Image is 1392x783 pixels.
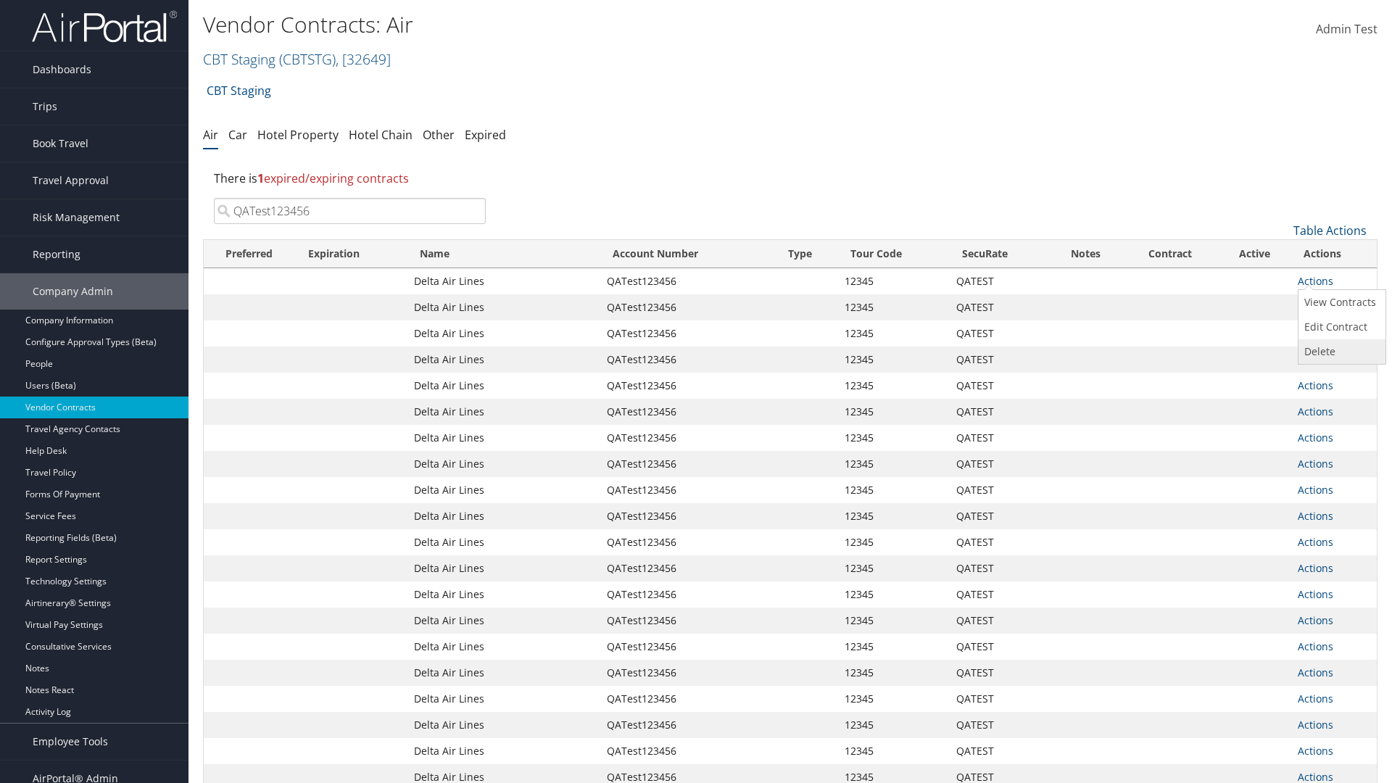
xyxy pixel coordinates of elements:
[1298,744,1333,758] a: Actions
[600,425,775,451] td: QATest123456
[600,240,775,268] th: Account Number: activate to sort column ascending
[33,724,108,760] span: Employee Tools
[336,49,391,69] span: , [ 32649 ]
[600,477,775,503] td: QATest123456
[407,555,600,581] td: Delta Air Lines
[837,240,949,268] th: Tour Code: activate to sort column ascending
[837,660,949,686] td: 12345
[1298,290,1382,315] a: View Contracts
[1316,21,1377,37] span: Admin Test
[600,320,775,347] td: QATest123456
[407,347,600,373] td: Delta Air Lines
[203,127,218,143] a: Air
[600,529,775,555] td: QATest123456
[1298,431,1333,444] a: Actions
[949,555,1050,581] td: QATEST
[949,712,1050,738] td: QATEST
[279,49,336,69] span: ( CBTSTG )
[33,199,120,236] span: Risk Management
[600,660,775,686] td: QATest123456
[407,477,600,503] td: Delta Air Lines
[775,240,837,268] th: Type: activate to sort column ascending
[600,712,775,738] td: QATest123456
[33,273,113,310] span: Company Admin
[949,660,1050,686] td: QATEST
[407,634,600,660] td: Delta Air Lines
[837,451,949,477] td: 12345
[837,634,949,660] td: 12345
[837,529,949,555] td: 12345
[407,608,600,634] td: Delta Air Lines
[228,127,247,143] a: Car
[1298,535,1333,549] a: Actions
[837,712,949,738] td: 12345
[407,451,600,477] td: Delta Air Lines
[407,425,600,451] td: Delta Air Lines
[949,294,1050,320] td: QATEST
[949,399,1050,425] td: QATEST
[203,9,986,40] h1: Vendor Contracts: Air
[949,373,1050,399] td: QATEST
[837,320,949,347] td: 12345
[949,347,1050,373] td: QATEST
[1298,509,1333,523] a: Actions
[1298,378,1333,392] a: Actions
[1298,274,1333,288] a: Actions
[32,9,177,43] img: airportal-logo.png
[407,686,600,712] td: Delta Air Lines
[1298,483,1333,497] a: Actions
[949,634,1050,660] td: QATEST
[33,125,88,162] span: Book Travel
[600,294,775,320] td: QATest123456
[837,373,949,399] td: 12345
[407,712,600,738] td: Delta Air Lines
[257,170,264,186] strong: 1
[949,738,1050,764] td: QATEST
[949,477,1050,503] td: QATEST
[600,686,775,712] td: QATest123456
[1219,240,1290,268] th: Active: activate to sort column ascending
[203,49,391,69] a: CBT Staging
[837,686,949,712] td: 12345
[949,503,1050,529] td: QATEST
[407,294,600,320] td: Delta Air Lines
[407,320,600,347] td: Delta Air Lines
[295,240,407,268] th: Expiration: activate to sort column descending
[1298,457,1333,471] a: Actions
[1298,692,1333,705] a: Actions
[600,634,775,660] td: QATest123456
[949,529,1050,555] td: QATEST
[1298,718,1333,732] a: Actions
[600,503,775,529] td: QATest123456
[257,170,409,186] span: expired/expiring contracts
[1298,315,1382,339] a: Edit
[1298,639,1333,653] a: Actions
[949,451,1050,477] td: QATEST
[207,76,271,105] a: CBT Staging
[949,268,1050,294] td: QATEST
[837,294,949,320] td: 12345
[407,581,600,608] td: Delta Air Lines
[1050,240,1122,268] th: Notes: activate to sort column ascending
[837,503,949,529] td: 12345
[1298,587,1333,601] a: Actions
[949,608,1050,634] td: QATEST
[1290,240,1377,268] th: Actions
[203,159,1377,198] div: There is
[1298,666,1333,679] a: Actions
[33,236,80,273] span: Reporting
[349,127,413,143] a: Hotel Chain
[837,581,949,608] td: 12345
[407,503,600,529] td: Delta Air Lines
[837,738,949,764] td: 12345
[1293,223,1367,239] a: Table Actions
[407,399,600,425] td: Delta Air Lines
[600,608,775,634] td: QATest123456
[1298,561,1333,575] a: Actions
[837,268,949,294] td: 12345
[600,555,775,581] td: QATest123456
[407,660,600,686] td: Delta Air Lines
[1298,339,1382,364] a: Delete
[1316,7,1377,52] a: Admin Test
[600,399,775,425] td: QATest123456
